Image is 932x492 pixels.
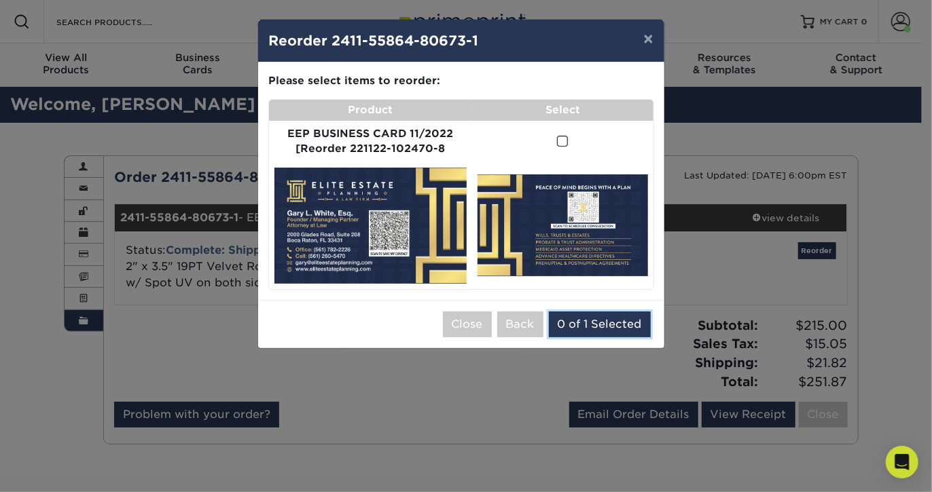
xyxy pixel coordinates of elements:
img: primo-7542-6388d59d2f2d6 [478,174,647,276]
strong: Please select items to reorder: [269,74,441,87]
strong: Product [348,103,393,116]
button: 0 of 1 Selected [549,311,651,337]
img: primo-6807-6388d59d2be4c [274,168,467,283]
button: × [632,20,664,58]
button: Back [497,311,543,337]
strong: Select [545,103,580,116]
strong: EEP BUSINESS CARD 11/2022 [Reorder 221122-102470-8 [287,127,453,155]
button: Close [443,311,492,337]
div: Open Intercom Messenger [886,446,918,478]
h4: Reorder 2411-55864-80673-1 [269,31,653,51]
